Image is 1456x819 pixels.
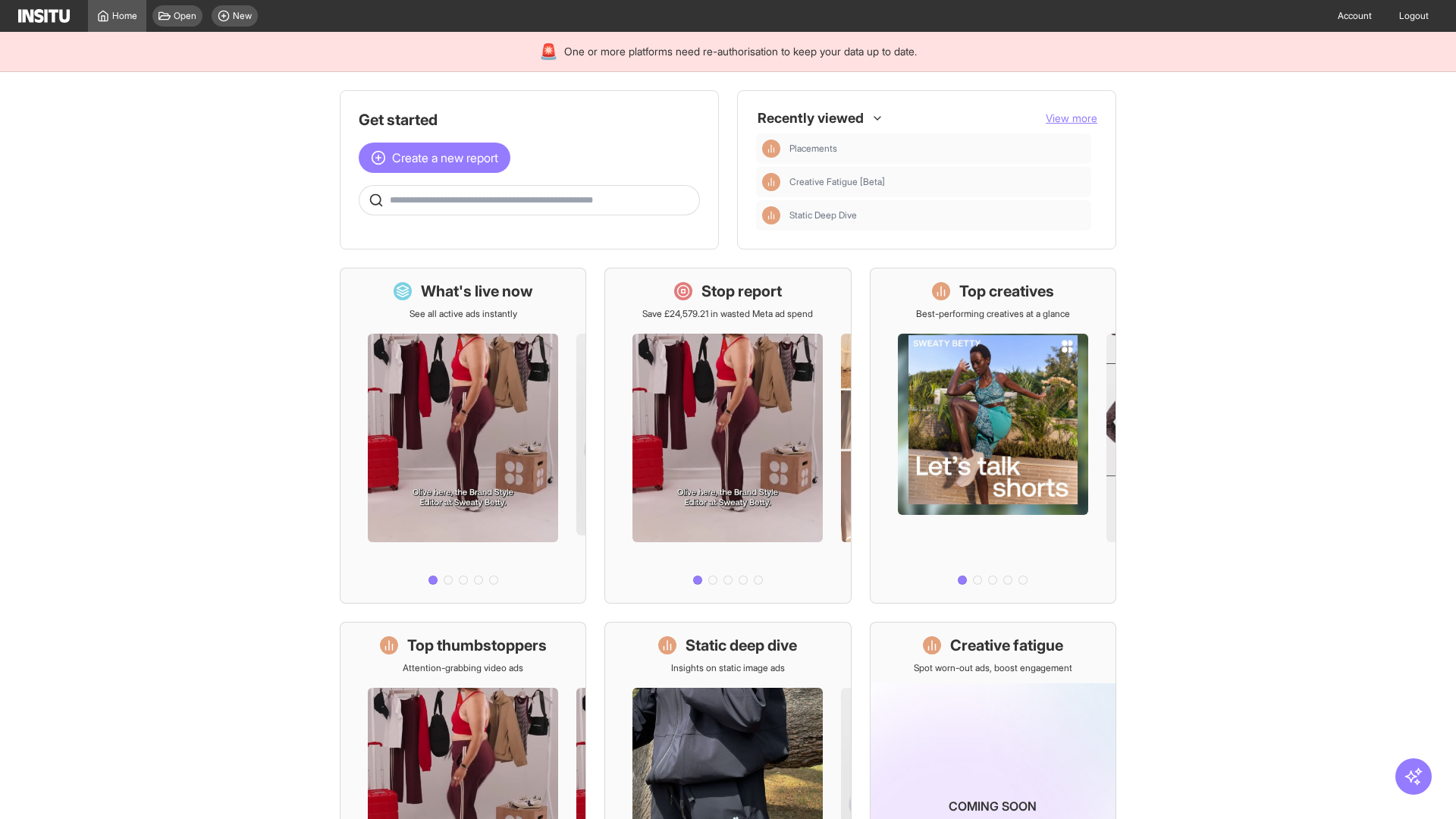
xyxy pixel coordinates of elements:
p: See all active ads instantly [409,308,517,320]
p: Attention-grabbing video ads [403,662,523,674]
span: Placements [789,143,837,155]
span: New [233,10,252,22]
span: Placements [789,143,1085,155]
a: Top creativesBest-performing creatives at a glance [870,268,1116,604]
p: Best-performing creatives at a glance [916,308,1070,320]
span: Open [174,10,196,22]
div: Insights [762,140,780,158]
span: Static Deep Dive [789,209,1085,221]
a: What's live nowSee all active ads instantly [340,268,586,604]
div: Insights [762,206,780,224]
span: Home [112,10,137,22]
span: Create a new report [392,149,498,167]
div: Insights [762,173,780,191]
h1: What's live now [421,281,533,302]
span: One or more platforms need re-authorisation to keep your data up to date. [564,44,917,59]
span: Static Deep Dive [789,209,857,221]
h1: Static deep dive [686,635,797,656]
div: 🚨 [539,41,558,62]
a: Stop reportSave £24,579.21 in wasted Meta ad spend [604,268,851,604]
button: View more [1046,111,1097,126]
span: View more [1046,111,1097,124]
button: Create a new report [359,143,510,173]
span: Creative Fatigue [Beta] [789,176,885,188]
h1: Top creatives [959,281,1054,302]
p: Save £24,579.21 in wasted Meta ad spend [642,308,813,320]
p: Insights on static image ads [671,662,785,674]
h1: Stop report [701,281,782,302]
img: Logo [18,9,70,23]
h1: Top thumbstoppers [407,635,547,656]
h1: Get started [359,109,700,130]
span: Creative Fatigue [Beta] [789,176,1085,188]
